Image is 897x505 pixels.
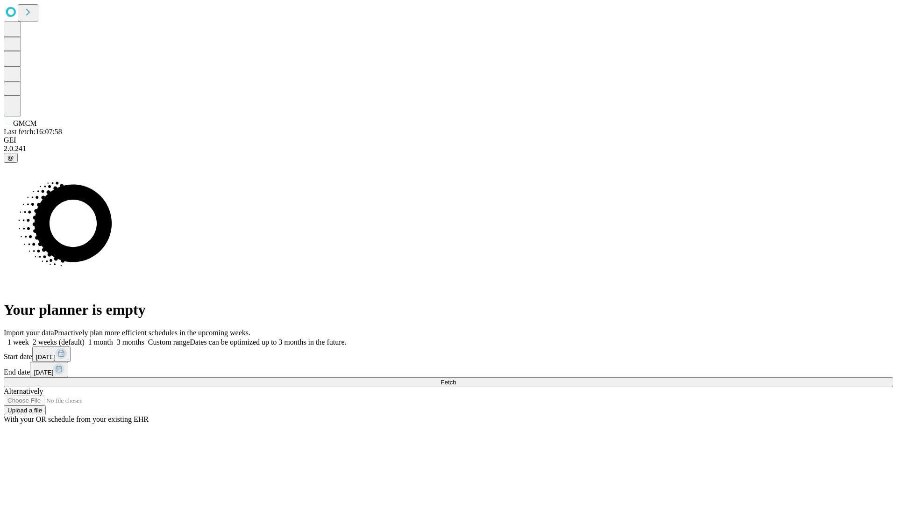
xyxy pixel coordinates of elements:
[36,353,56,361] span: [DATE]
[148,338,190,346] span: Custom range
[441,379,456,386] span: Fetch
[117,338,144,346] span: 3 months
[190,338,346,346] span: Dates can be optimized up to 3 months in the future.
[7,338,29,346] span: 1 week
[7,154,14,161] span: @
[4,346,893,362] div: Start date
[4,405,46,415] button: Upload a file
[54,329,250,337] span: Proactively plan more efficient schedules in the upcoming weeks.
[4,362,893,377] div: End date
[33,338,85,346] span: 2 weeks (default)
[34,369,53,376] span: [DATE]
[4,377,893,387] button: Fetch
[30,362,68,377] button: [DATE]
[4,144,893,153] div: 2.0.241
[4,387,43,395] span: Alternatively
[4,329,54,337] span: Import your data
[4,415,149,423] span: With your OR schedule from your existing EHR
[4,301,893,318] h1: Your planner is empty
[13,119,37,127] span: GMCM
[4,136,893,144] div: GEI
[4,128,62,136] span: Last fetch: 16:07:58
[4,153,18,163] button: @
[88,338,113,346] span: 1 month
[32,346,71,362] button: [DATE]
